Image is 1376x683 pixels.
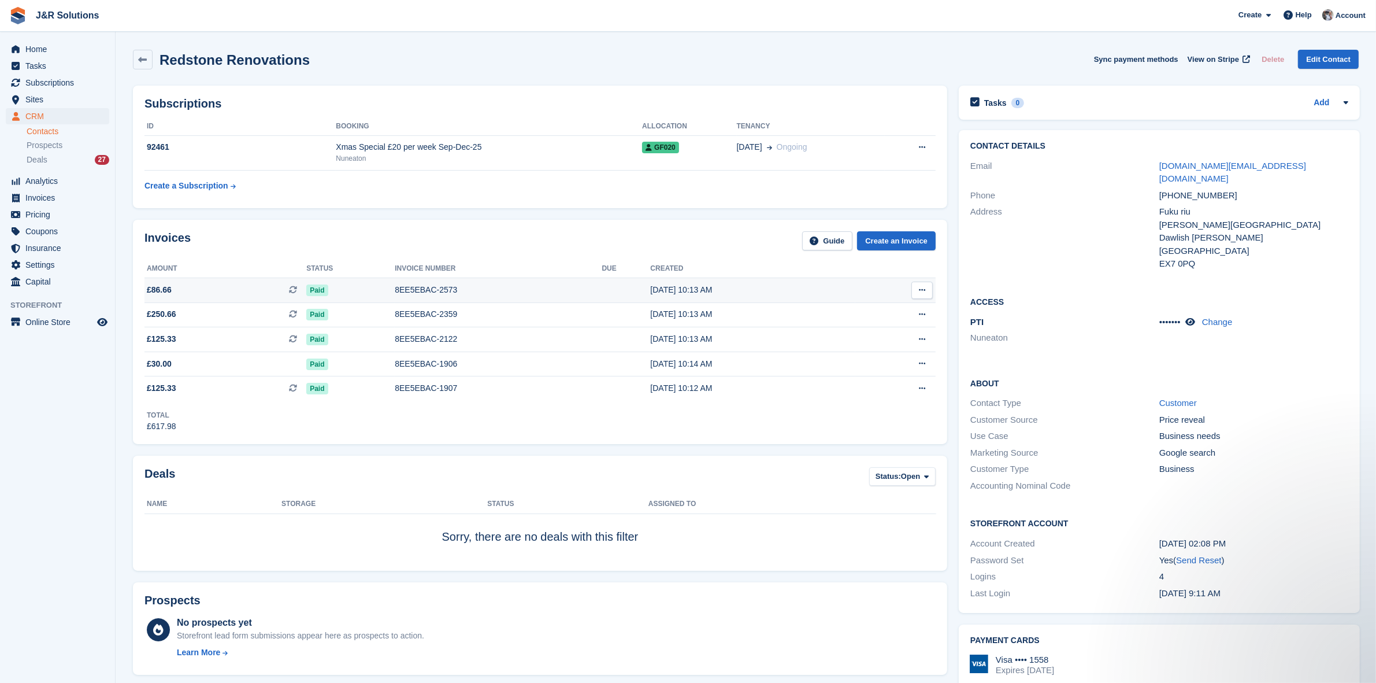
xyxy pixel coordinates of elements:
a: Preview store [95,315,109,329]
span: Online Store [25,314,95,330]
a: menu [6,58,109,74]
div: 8EE5EBAC-2573 [395,284,602,296]
div: No prospects yet [177,616,424,630]
th: Created [650,260,855,278]
div: 8EE5EBAC-2359 [395,308,602,320]
span: £125.33 [147,333,176,345]
div: 8EE5EBAC-1906 [395,358,602,370]
a: Guide [802,231,853,250]
span: £30.00 [147,358,172,370]
div: [DATE] 10:14 AM [650,358,855,370]
h2: About [970,377,1348,389]
span: Prospects [27,140,62,151]
h2: Payment cards [970,636,1348,645]
th: Status [306,260,395,278]
span: Settings [25,257,95,273]
div: Storefront lead form submissions appear here as prospects to action. [177,630,424,642]
div: Business [1159,463,1348,476]
h2: Deals [144,467,175,489]
h2: Tasks [984,98,1007,108]
button: Sync payment methods [1094,50,1178,69]
div: [DATE] 10:12 AM [650,382,855,394]
span: ••••••• [1159,317,1181,327]
span: £86.66 [147,284,172,296]
th: Tenancy [737,117,885,136]
a: J&R Solutions [31,6,103,25]
a: menu [6,173,109,189]
a: menu [6,41,109,57]
button: Status: Open [869,467,936,486]
div: Address [970,205,1159,271]
div: [GEOGRAPHIC_DATA] [1159,245,1348,258]
li: Nuneaton [970,331,1159,345]
h2: Prospects [144,594,201,607]
a: menu [6,91,109,108]
span: Storefront [10,300,115,311]
a: menu [6,274,109,290]
h2: Contact Details [970,142,1348,151]
a: menu [6,223,109,239]
div: 27 [95,155,109,165]
div: [PERSON_NAME][GEOGRAPHIC_DATA] [1159,219,1348,232]
div: Visa •••• 1558 [996,655,1054,665]
div: Price reveal [1159,414,1348,427]
div: 8EE5EBAC-1907 [395,382,602,394]
a: View on Stripe [1183,50,1253,69]
div: 92461 [144,141,336,153]
div: 8EE5EBAC-2122 [395,333,602,345]
h2: Redstone Renovations [160,52,310,68]
span: Insurance [25,240,95,256]
span: [DATE] [737,141,762,153]
div: Phone [970,189,1159,202]
div: Business needs [1159,430,1348,443]
a: Contacts [27,126,109,137]
a: Edit Contact [1298,50,1359,69]
a: [DOMAIN_NAME][EMAIL_ADDRESS][DOMAIN_NAME] [1159,161,1306,184]
h2: Access [970,296,1348,307]
h2: Storefront Account [970,517,1348,529]
div: Logins [970,570,1159,584]
div: [DATE] 10:13 AM [650,308,855,320]
a: Create a Subscription [144,175,236,197]
div: Accounting Nominal Code [970,479,1159,493]
div: Total [147,410,176,420]
th: Name [144,495,281,514]
img: stora-icon-8386f47178a22dfd0bd8f6a31ec36ba5ce8667c1dd55bd0f319d3a0aa187defe.svg [9,7,27,24]
div: [PHONE_NUMBER] [1159,189,1348,202]
div: Password Set [970,554,1159,567]
span: Status: [876,471,901,482]
th: Due [602,260,651,278]
div: Contact Type [970,397,1159,410]
span: Capital [25,274,95,290]
div: Nuneaton [336,153,642,164]
img: Visa Logo [970,655,988,673]
span: Paid [306,334,328,345]
span: GF020 [642,142,679,153]
a: Deals 27 [27,154,109,166]
div: Google search [1159,446,1348,460]
span: Analytics [25,173,95,189]
a: Create an Invoice [857,231,936,250]
div: 0 [1011,98,1025,108]
th: Assigned to [648,495,936,514]
th: Invoice number [395,260,602,278]
a: menu [6,108,109,124]
div: Expires [DATE] [996,665,1054,675]
a: menu [6,75,109,91]
th: Status [487,495,648,514]
span: View on Stripe [1188,54,1239,65]
div: EX7 0PQ [1159,257,1348,271]
span: Paid [306,285,328,296]
time: 2025-08-19 08:11:04 UTC [1159,588,1221,598]
div: Dawlish [PERSON_NAME] [1159,231,1348,245]
a: Learn More [177,647,424,659]
span: Invoices [25,190,95,206]
div: Yes [1159,554,1348,567]
th: Booking [336,117,642,136]
span: CRM [25,108,95,124]
th: Amount [144,260,306,278]
a: menu [6,257,109,273]
span: Sorry, there are no deals with this filter [442,530,639,543]
span: Subscriptions [25,75,95,91]
div: Fuku riu [1159,205,1348,219]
